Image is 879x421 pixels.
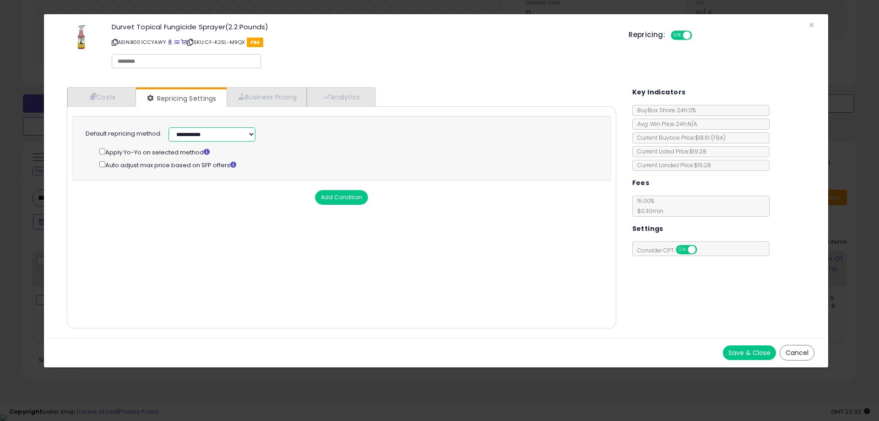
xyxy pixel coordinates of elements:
[633,161,711,169] span: Current Landed Price: $19.28
[633,197,663,215] span: 15.00 %
[632,177,650,189] h5: Fees
[174,38,179,46] a: All offer listings
[695,246,710,254] span: OFF
[112,23,615,30] h3: Durvet Topical Fungicide Sprayer(2.2 Pounds)
[181,38,186,46] a: Your listing only
[629,31,665,38] h5: Repricing:
[99,147,596,157] div: Apply Yo-Yo on selected method
[112,35,615,49] p: ASIN: B001CCYAWY | SKU: CF-K2SL-M9QX
[76,23,87,51] img: 3103OL-ZWTL._SL60_.jpg
[247,38,264,47] span: FBA
[136,89,226,108] a: Repricing Settings
[633,106,696,114] span: BuyBox Share 24h: 0%
[808,18,814,32] span: ×
[99,159,596,170] div: Auto adjust max price based on SFP offers
[691,32,705,39] span: OFF
[168,38,173,46] a: BuyBox page
[633,207,663,215] span: $0.30 min
[672,32,683,39] span: ON
[315,190,368,205] button: Add Condition
[67,87,136,106] a: Costs
[677,246,688,254] span: ON
[633,148,706,155] span: Current Listed Price: $19.28
[723,345,776,360] button: Save & Close
[307,87,374,106] a: Analytics
[633,134,726,142] span: Current Buybox Price:
[711,134,726,142] span: ( FBA )
[632,87,686,98] h5: Key Indicators
[780,345,814,361] button: Cancel
[227,87,307,106] a: Business Pricing
[633,120,697,128] span: Avg. Win Price 24h: N/A
[632,223,663,235] h5: Settings
[695,134,726,142] span: $18.61
[633,246,709,254] span: Consider CPT:
[86,130,162,138] label: Default repricing method:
